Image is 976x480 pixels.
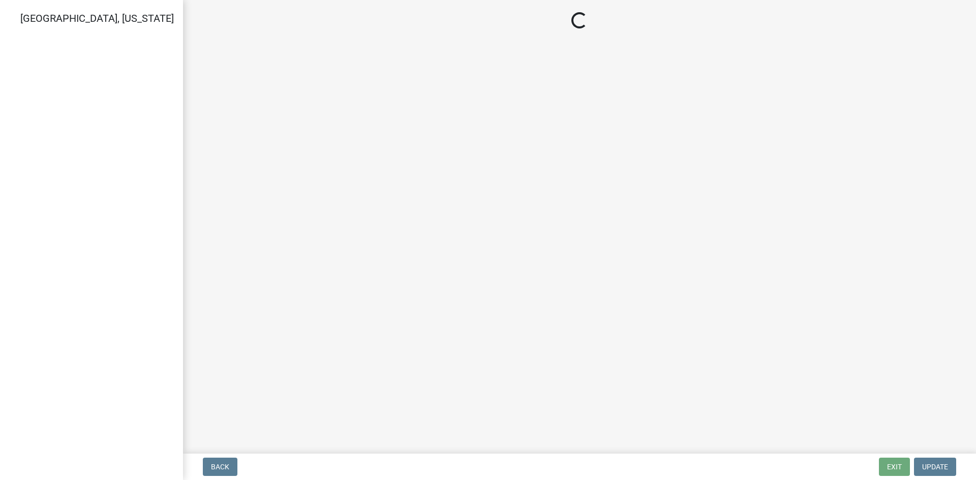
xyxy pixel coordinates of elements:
[211,463,229,471] span: Back
[922,463,948,471] span: Update
[914,458,956,476] button: Update
[20,12,174,24] span: [GEOGRAPHIC_DATA], [US_STATE]
[879,458,910,476] button: Exit
[203,458,237,476] button: Back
